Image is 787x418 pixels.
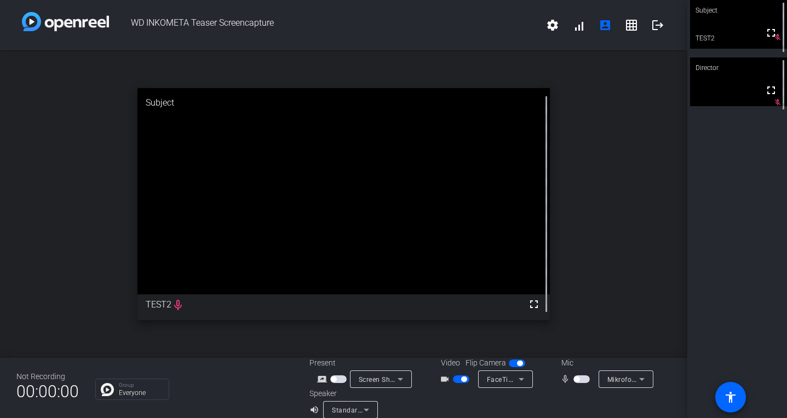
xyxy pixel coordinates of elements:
div: Mic [550,357,660,369]
mat-icon: fullscreen [765,84,778,97]
div: Speaker [309,388,375,399]
mat-icon: fullscreen [765,26,778,39]
mat-icon: videocam_outline [440,373,453,386]
mat-icon: screen_share_outline [317,373,330,386]
mat-icon: volume_up [309,403,323,416]
p: Group [119,382,163,388]
div: Director [690,57,787,78]
img: Chat Icon [101,383,114,396]
img: white-gradient.svg [22,12,109,31]
span: WD INKOMETA Teaser Screencapture [109,12,539,38]
div: Not Recording [16,371,79,382]
mat-icon: accessibility [724,391,737,404]
span: Standard - MacBook Pro-Lautsprecher (Built-in) [332,405,482,414]
button: signal_cellular_alt [566,12,592,38]
mat-icon: grid_on [625,19,638,32]
span: Mikrofon von „Hoeppners iPhone“ [607,375,716,384]
mat-icon: settings [546,19,559,32]
p: Everyone [119,390,163,396]
span: Screen Sharing [359,375,407,384]
mat-icon: fullscreen [527,298,541,311]
span: 00:00:00 [16,378,79,405]
span: Video [441,357,460,369]
mat-icon: account_box [599,19,612,32]
div: Present [309,357,419,369]
span: FaceTime HD-Kamera (integriert) (05ac:8514) [487,375,634,384]
div: Subject [137,88,550,118]
mat-icon: logout [651,19,664,32]
mat-icon: mic_none [560,373,573,386]
span: Flip Camera [466,357,506,369]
